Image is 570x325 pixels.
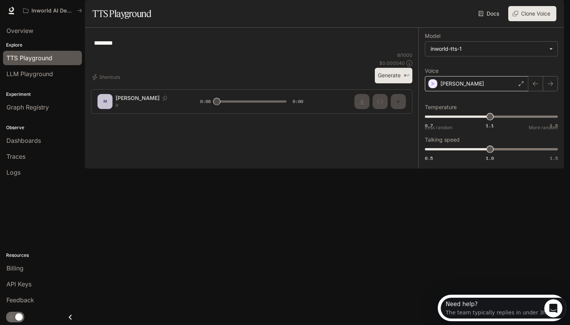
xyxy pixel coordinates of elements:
[425,137,460,142] p: Talking speed
[550,122,558,129] span: 1.5
[425,122,433,129] span: 0.7
[431,45,545,53] div: inworld-tts-1
[375,68,412,83] button: Generate⌘⏎
[397,52,412,58] p: 8 / 1000
[425,125,453,130] p: Less random
[438,295,566,321] iframe: Intercom live chat discovery launcher
[477,6,502,21] a: Docs
[31,8,74,14] p: Inworld AI Demos
[92,6,151,21] h1: TTS Playground
[425,105,457,110] p: Temperature
[425,155,433,161] span: 0.5
[379,60,405,66] p: $ 0.000040
[508,6,556,21] button: Clone Voice
[486,155,494,161] span: 1.0
[425,68,438,73] p: Voice
[425,33,440,39] p: Model
[404,73,409,78] p: ⌘⏎
[440,80,484,87] p: [PERSON_NAME]
[425,42,557,56] div: inworld-tts-1
[544,299,562,317] iframe: Intercom live chat
[8,12,109,20] div: The team typically replies in under 3h
[20,3,86,18] button: All workspaces
[529,125,558,130] p: More random
[3,3,131,24] div: Open Intercom Messenger
[91,71,123,83] button: Shortcuts
[8,6,109,12] div: Need help?
[550,155,558,161] span: 1.5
